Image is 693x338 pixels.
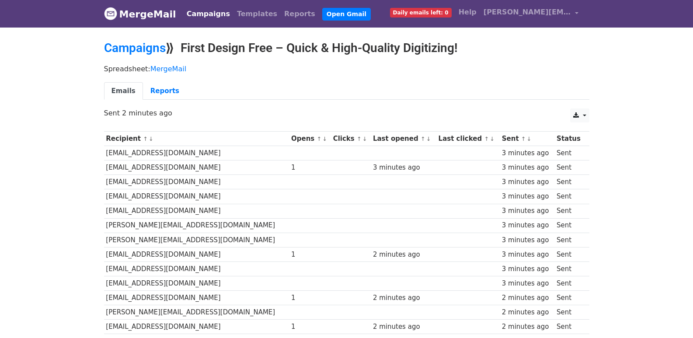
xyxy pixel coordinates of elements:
[502,163,553,173] div: 3 minutes ago
[362,136,367,142] a: ↓
[484,7,571,17] span: [PERSON_NAME][EMAIL_ADDRESS][DOMAIN_NAME]
[502,250,553,260] div: 3 minutes ago
[554,175,585,189] td: Sent
[104,7,117,20] img: MergeMail logo
[554,261,585,276] td: Sent
[322,8,371,21] a: Open Gmail
[104,64,589,73] p: Spreadsheet:
[554,189,585,204] td: Sent
[484,136,489,142] a: ↑
[502,279,553,289] div: 3 minutes ago
[104,160,289,175] td: [EMAIL_ADDRESS][DOMAIN_NAME]
[104,305,289,320] td: [PERSON_NAME][EMAIL_ADDRESS][DOMAIN_NAME]
[521,136,526,142] a: ↑
[281,5,319,23] a: Reports
[500,132,554,146] th: Sent
[554,146,585,160] td: Sent
[104,320,289,334] td: [EMAIL_ADDRESS][DOMAIN_NAME]
[104,108,589,118] p: Sent 2 minutes ago
[502,264,553,274] div: 3 minutes ago
[502,307,553,317] div: 2 minutes ago
[183,5,233,23] a: Campaigns
[104,218,289,233] td: [PERSON_NAME][EMAIL_ADDRESS][DOMAIN_NAME]
[554,160,585,175] td: Sent
[480,3,582,24] a: [PERSON_NAME][EMAIL_ADDRESS][DOMAIN_NAME]
[149,136,153,142] a: ↓
[104,132,289,146] th: Recipient
[554,218,585,233] td: Sent
[291,322,329,332] div: 1
[291,163,329,173] div: 1
[373,250,434,260] div: 2 minutes ago
[554,247,585,261] td: Sent
[502,206,553,216] div: 3 minutes ago
[104,204,289,218] td: [EMAIL_ADDRESS][DOMAIN_NAME]
[291,250,329,260] div: 1
[291,293,329,303] div: 1
[104,41,589,56] h2: ⟫ First Design Free – Quick & High-Quality Digitizing!
[502,177,553,187] div: 3 minutes ago
[143,82,187,100] a: Reports
[490,136,495,142] a: ↓
[104,5,176,23] a: MergeMail
[104,276,289,291] td: [EMAIL_ADDRESS][DOMAIN_NAME]
[373,293,434,303] div: 2 minutes ago
[331,132,371,146] th: Clicks
[317,136,322,142] a: ↑
[104,261,289,276] td: [EMAIL_ADDRESS][DOMAIN_NAME]
[373,163,434,173] div: 3 minutes ago
[104,82,143,100] a: Emails
[104,41,166,55] a: Campaigns
[502,235,553,245] div: 3 minutes ago
[649,296,693,338] iframe: Chat Widget
[233,5,281,23] a: Templates
[143,136,148,142] a: ↑
[455,3,480,21] a: Help
[502,148,553,158] div: 3 minutes ago
[436,132,500,146] th: Last clicked
[390,8,452,17] span: Daily emails left: 0
[150,65,186,73] a: MergeMail
[104,175,289,189] td: [EMAIL_ADDRESS][DOMAIN_NAME]
[357,136,362,142] a: ↑
[527,136,532,142] a: ↓
[104,146,289,160] td: [EMAIL_ADDRESS][DOMAIN_NAME]
[554,276,585,291] td: Sent
[104,233,289,247] td: [PERSON_NAME][EMAIL_ADDRESS][DOMAIN_NAME]
[554,132,585,146] th: Status
[502,220,553,230] div: 3 minutes ago
[289,132,331,146] th: Opens
[421,136,425,142] a: ↑
[104,291,289,305] td: [EMAIL_ADDRESS][DOMAIN_NAME]
[554,320,585,334] td: Sent
[502,293,553,303] div: 2 minutes ago
[373,322,434,332] div: 2 minutes ago
[554,291,585,305] td: Sent
[322,136,327,142] a: ↓
[104,247,289,261] td: [EMAIL_ADDRESS][DOMAIN_NAME]
[426,136,431,142] a: ↓
[554,233,585,247] td: Sent
[502,322,553,332] div: 2 minutes ago
[502,192,553,202] div: 3 minutes ago
[554,305,585,320] td: Sent
[371,132,436,146] th: Last opened
[104,189,289,204] td: [EMAIL_ADDRESS][DOMAIN_NAME]
[554,204,585,218] td: Sent
[387,3,455,21] a: Daily emails left: 0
